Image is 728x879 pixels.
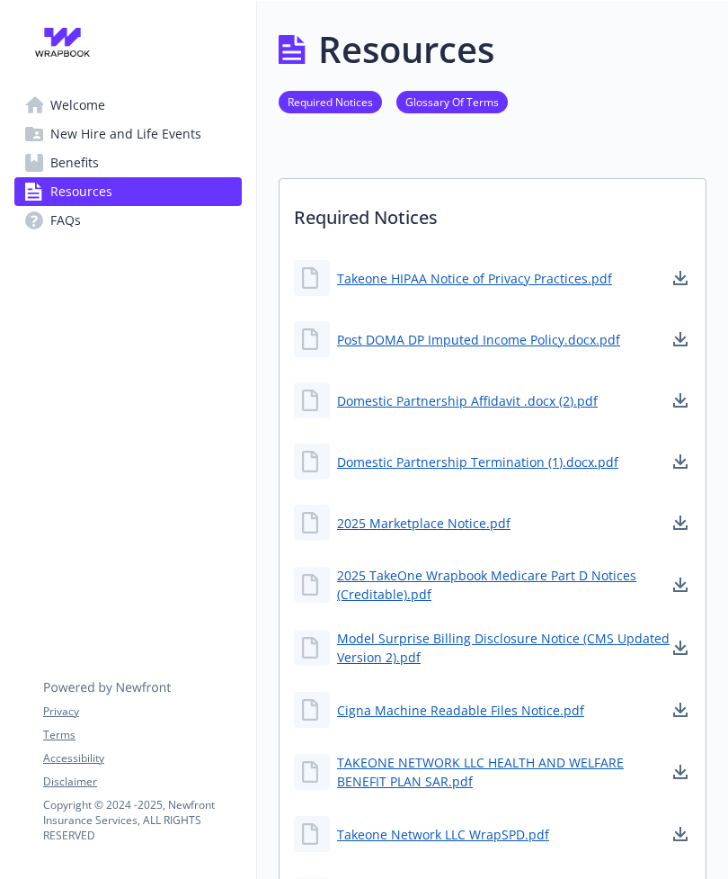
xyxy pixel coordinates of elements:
a: Disclaimer [43,774,241,790]
a: Takeone Network LLC WrapSPD.pdf [337,825,549,844]
a: FAQs [14,206,242,235]
a: Privacy [43,704,241,720]
a: 2025 TakeOne Wrapbook Medicare Part D Notices (Creditable).pdf [337,566,670,604]
a: Post DOMA DP Imputed Income Policy.docx.pdf [337,330,620,349]
a: Welcome [14,91,242,120]
h1: Resources [318,22,494,76]
a: Resources [14,177,242,206]
a: Domestic Partnership Termination (1).docx.pdf [337,453,618,471]
p: Copyright © 2024 - 2025 , Newfront Insurance Services, ALL RIGHTS RESERVED [43,797,241,843]
a: Model Surprise Billing Disclosure Notice (CMS Updated Version 2).pdf [337,629,670,667]
a: download document [670,451,691,472]
span: FAQs [50,206,81,235]
a: download document [670,637,691,659]
a: New Hire and Life Events [14,120,242,148]
a: download document [670,574,691,596]
span: Welcome [50,91,105,120]
a: Benefits [14,148,242,177]
a: download document [670,761,691,783]
a: download document [670,699,691,721]
a: download document [670,823,691,845]
a: TAKEONE NETWORK LLC HEALTH AND WELFARE BENEFIT PLAN SAR.pdf [337,753,670,791]
a: download document [670,512,691,534]
a: Glossary Of Terms [396,93,508,110]
a: 2025 Marketplace Notice.pdf [337,514,510,533]
a: download document [670,328,691,350]
a: Cigna Machine Readable Files Notice.pdf [337,701,584,720]
a: download document [670,267,691,289]
a: Required Notices [279,93,382,110]
a: Takeone HIPAA Notice of Privacy Practices.pdf [337,269,612,288]
span: Benefits [50,148,99,177]
span: New Hire and Life Events [50,120,201,148]
a: Terms [43,727,241,743]
p: Required Notices [280,179,706,246]
a: Domestic Partnership Affidavit .docx (2).pdf [337,391,598,410]
a: download document [670,390,691,411]
span: Resources [50,177,112,206]
a: Accessibility [43,750,241,767]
